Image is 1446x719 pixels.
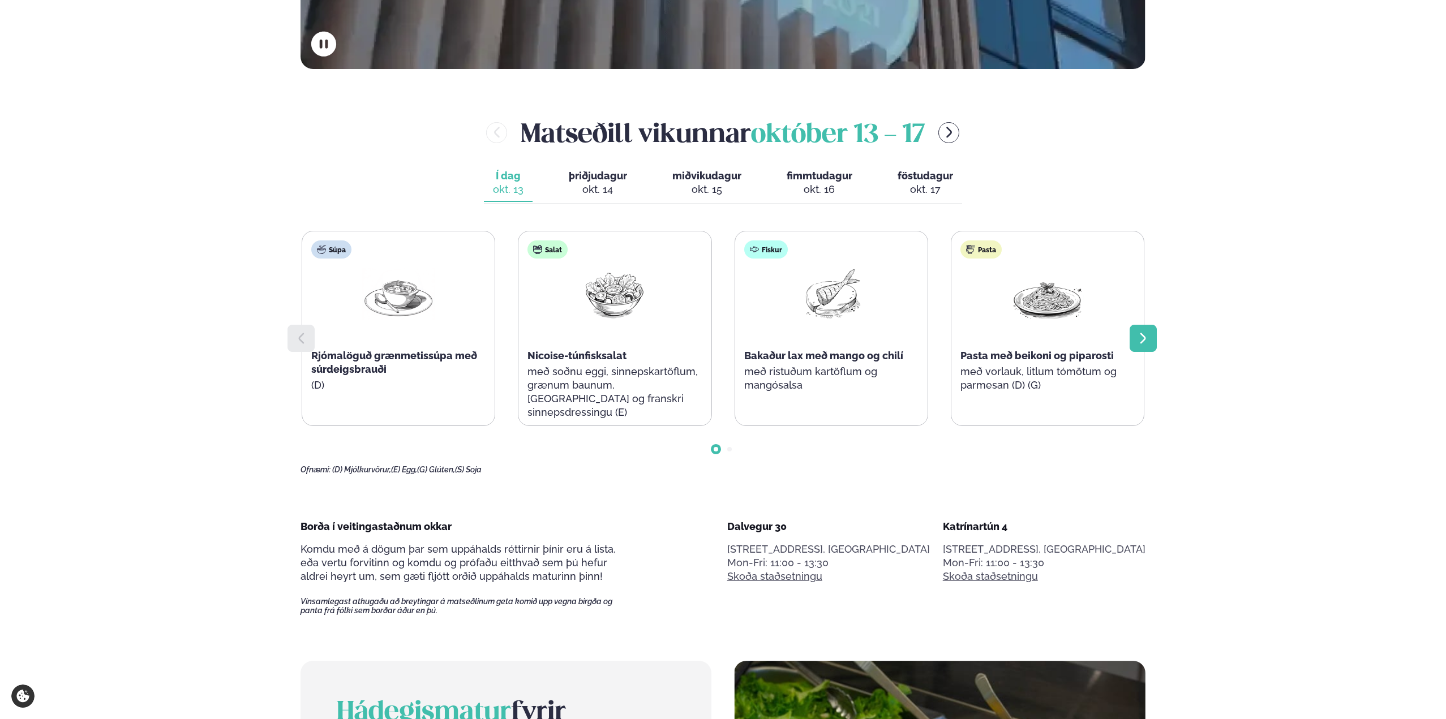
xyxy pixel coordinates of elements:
[943,556,1145,570] div: Mon-Fri: 11:00 - 13:30
[898,183,953,196] div: okt. 17
[960,240,1002,259] div: Pasta
[311,240,351,259] div: Súpa
[750,245,759,254] img: fish.svg
[795,268,868,320] img: Fish.png
[714,447,718,451] span: Go to slide 1
[11,684,35,708] a: Cookie settings
[727,520,930,533] div: Dalvegur 30
[960,365,1135,392] p: með vorlauk, litlum tómötum og parmesan (D) (G)
[744,365,919,392] p: með ristuðum kartöflum og mangósalsa
[960,350,1114,361] span: Pasta með beikoni og piparosti
[362,268,435,320] img: Soup.png
[727,570,822,583] a: Skoða staðsetningu
[744,240,788,259] div: Fiskur
[569,183,627,196] div: okt. 14
[889,165,962,202] button: föstudagur okt. 17
[1011,268,1084,320] img: Spagetti.png
[672,183,741,196] div: okt. 15
[493,169,524,183] span: Í dag
[527,350,627,361] span: Nicoise-túnfisksalat
[943,570,1038,583] a: Skoða staðsetningu
[569,170,627,182] span: þriðjudagur
[898,170,953,182] span: föstudagur
[455,465,482,474] span: (S) Soja
[727,556,930,570] div: Mon-Fri: 11:00 - 13:30
[527,240,568,259] div: Salat
[301,543,616,582] span: Komdu með á dögum þar sem uppáhalds réttirnir þínir eru á lista, eða vertu forvitinn og komdu og ...
[317,245,326,254] img: soup.svg
[301,597,632,615] span: Vinsamlegast athugaðu að breytingar á matseðlinum geta komið upp vegna birgða og panta frá fólki ...
[787,170,852,182] span: fimmtudagur
[527,365,702,419] p: með soðnu eggi, sinnepskartöflum, grænum baunum, [GEOGRAPHIC_DATA] og franskri sinnepsdressingu (E)
[301,520,452,532] span: Borða í veitingastaðnum okkar
[966,245,975,254] img: pasta.svg
[727,543,930,556] p: [STREET_ADDRESS], [GEOGRAPHIC_DATA]
[943,543,1145,556] p: [STREET_ADDRESS], [GEOGRAPHIC_DATA]
[787,183,852,196] div: okt. 16
[417,465,455,474] span: (G) Glúten,
[486,122,507,143] button: menu-btn-left
[311,350,477,375] span: Rjómalöguð grænmetissúpa með súrdeigsbrauði
[484,165,533,202] button: Í dag okt. 13
[727,447,732,451] span: Go to slide 2
[663,165,750,202] button: miðvikudagur okt. 15
[521,114,925,151] h2: Matseðill vikunnar
[672,170,741,182] span: miðvikudagur
[578,268,651,320] img: Salad.png
[301,465,331,474] span: Ofnæmi:
[560,165,636,202] button: þriðjudagur okt. 14
[751,123,925,148] span: október 13 - 17
[493,183,524,196] div: okt. 13
[332,465,391,474] span: (D) Mjólkurvörur,
[311,378,486,392] p: (D)
[744,350,903,361] span: Bakaður lax með mango og chilí
[391,465,417,474] span: (E) Egg,
[533,245,542,254] img: salad.svg
[938,122,959,143] button: menu-btn-right
[943,520,1145,533] div: Katrínartún 4
[778,165,861,202] button: fimmtudagur okt. 16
